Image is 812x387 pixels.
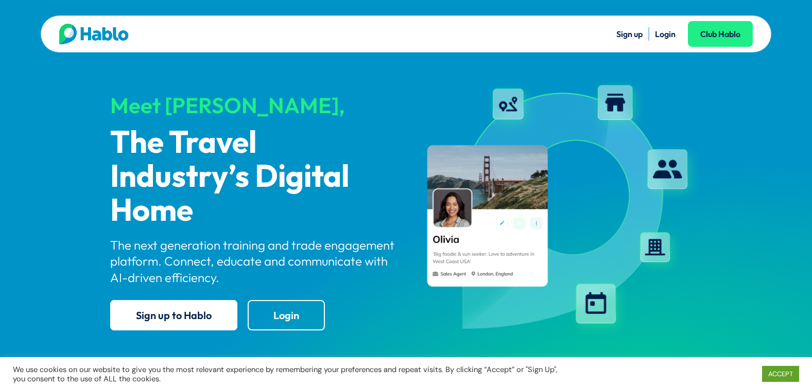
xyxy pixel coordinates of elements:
a: Club Hablo [688,21,753,47]
img: Hablo logo main 2 [59,24,129,44]
a: ACCEPT [762,366,799,382]
p: The next generation training and trade engagement platform. Connect, educate and communicate with... [110,237,398,286]
a: Sign up [616,29,643,39]
img: hablo-profile-image [415,77,702,339]
div: Meet [PERSON_NAME], [110,94,398,117]
a: Login [655,29,676,39]
div: We use cookies on our website to give you the most relevant experience by remembering your prefer... [13,365,563,383]
p: The Travel Industry’s Digital Home [110,127,398,228]
a: Sign up to Hablo [110,300,237,330]
a: Login [248,300,325,330]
